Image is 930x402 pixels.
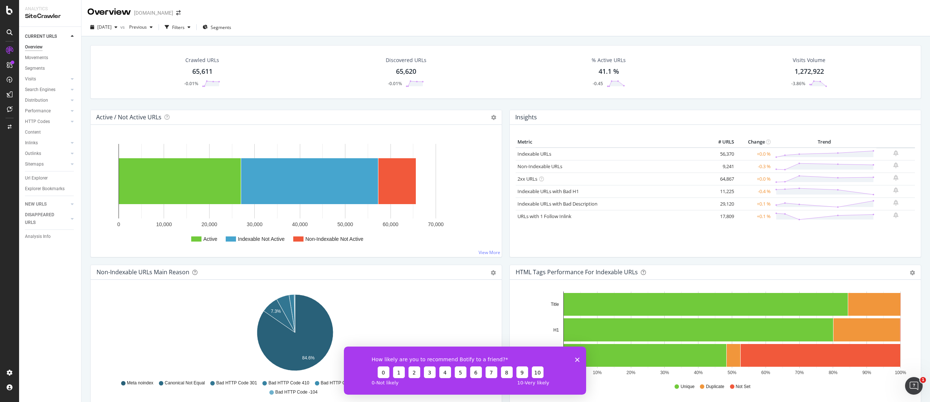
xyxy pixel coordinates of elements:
[517,200,597,207] a: Indexable URLs with Bad Description
[736,198,773,210] td: +0.1 %
[156,221,172,227] text: 10,000
[517,175,537,182] a: 2xx URLs
[516,291,912,377] svg: A chart.
[893,212,898,218] div: bell-plus
[292,221,308,227] text: 40,000
[592,57,626,64] div: % Active URLs
[134,9,173,17] div: [DOMAIN_NAME]
[895,370,906,375] text: 100%
[706,185,736,198] td: 11,225
[247,221,262,227] text: 30,000
[305,236,363,242] text: Non-Indexable Not Active
[706,210,736,222] td: 17,809
[176,10,181,15] div: arrow-right-arrow-left
[893,162,898,168] div: bell-plus
[117,221,120,227] text: 0
[25,150,41,157] div: Outlinks
[491,270,496,275] div: gear
[25,174,76,182] a: Url Explorer
[706,198,736,210] td: 29,120
[165,380,205,386] span: Canonical Not Equal
[516,268,638,276] div: HTML Tags Performance for Indexable URLs
[386,57,426,64] div: Discovered URLs
[25,128,41,136] div: Content
[302,355,315,361] text: 84.6%
[706,160,736,173] td: 9,241
[97,137,493,251] svg: A chart.
[706,148,736,160] td: 56,370
[126,21,156,33] button: Previous
[185,57,219,64] div: Crawled URLs
[25,86,55,94] div: Search Engines
[25,97,69,104] a: Distribution
[25,200,47,208] div: NEW URLS
[25,107,69,115] a: Performance
[200,21,234,33] button: Segments
[736,137,773,148] th: Change
[593,370,602,375] text: 10%
[773,137,876,148] th: Trend
[25,160,44,168] div: Sitemaps
[920,377,926,383] span: 1
[383,221,399,227] text: 60,000
[162,21,193,33] button: Filters
[337,221,353,227] text: 50,000
[910,270,915,275] div: gear
[727,370,736,375] text: 50%
[25,200,69,208] a: NEW URLS
[736,384,751,390] span: Not Set
[321,380,362,386] span: Bad HTTP Code 404
[905,377,923,395] iframe: Intercom live chat
[517,151,551,157] a: Indexable URLs
[396,67,416,76] div: 65,620
[97,291,493,377] div: A chart.
[893,175,898,181] div: bell-plus
[120,24,126,30] span: vs
[25,118,50,126] div: HTTP Codes
[706,137,736,148] th: # URLS
[795,67,824,76] div: 1,272,922
[553,327,559,333] text: H1
[87,6,131,18] div: Overview
[25,54,48,62] div: Movements
[25,233,51,240] div: Analysis Info
[25,211,62,227] div: DISAPPEARED URLS
[793,57,825,64] div: Visits Volume
[660,370,669,375] text: 30%
[516,137,706,148] th: Metric
[593,80,603,87] div: -0.45
[271,309,281,314] text: 7.3%
[25,185,76,193] a: Explorer Bookmarks
[791,80,805,87] div: -3.86%
[25,107,51,115] div: Performance
[491,115,496,120] i: Options
[626,370,635,375] text: 20%
[893,150,898,156] div: bell-plus
[203,236,217,242] text: Active
[268,380,309,386] span: Bad HTTP Code 410
[736,173,773,185] td: +0.0 %
[599,67,619,76] div: 41.1 %
[97,268,189,276] div: Non-Indexable URLs Main Reason
[25,33,69,40] a: CURRENT URLS
[893,187,898,193] div: bell-plus
[736,210,773,222] td: +0.1 %
[517,163,562,170] a: Non-Indexable URLs
[736,185,773,198] td: -0.4 %
[344,347,586,395] iframe: Survey from Botify
[25,211,69,227] a: DISAPPEARED URLS
[25,43,76,51] a: Overview
[211,24,231,30] span: Segments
